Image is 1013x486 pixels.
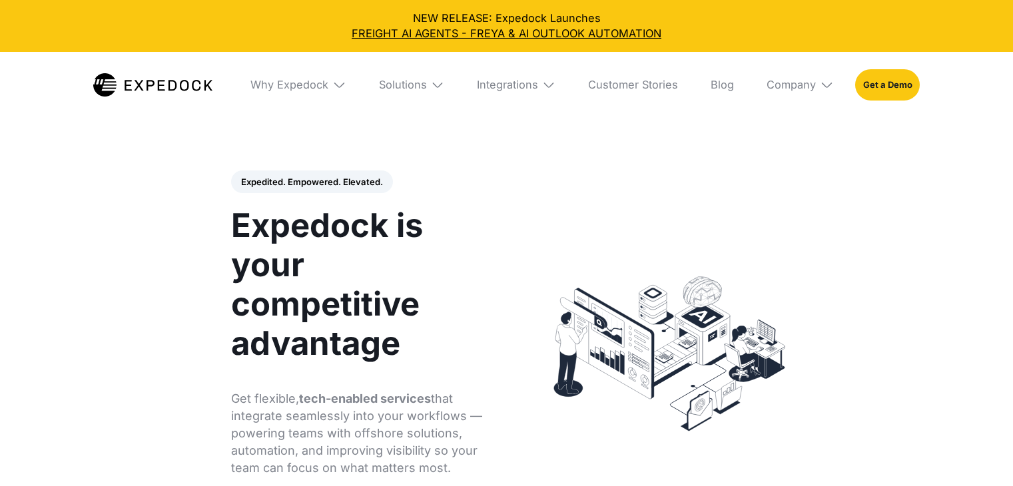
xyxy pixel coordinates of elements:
[250,78,328,91] div: Why Expedock
[231,390,493,477] p: Get flexible, that integrate seamlessly into your workflows — powering teams with offshore soluti...
[477,78,538,91] div: Integrations
[577,52,689,117] a: Customer Stories
[946,422,1013,486] iframe: Chat Widget
[756,52,844,117] div: Company
[11,11,1002,41] div: NEW RELEASE: Expedock Launches
[368,52,455,117] div: Solutions
[700,52,745,117] a: Blog
[240,52,357,117] div: Why Expedock
[299,391,431,405] strong: tech-enabled services
[767,78,816,91] div: Company
[11,26,1002,41] a: FREIGHT AI AGENTS - FREYA & AI OUTLOOK AUTOMATION
[231,206,493,363] h1: Expedock is your competitive advantage
[855,69,920,101] a: Get a Demo
[379,78,427,91] div: Solutions
[466,52,567,117] div: Integrations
